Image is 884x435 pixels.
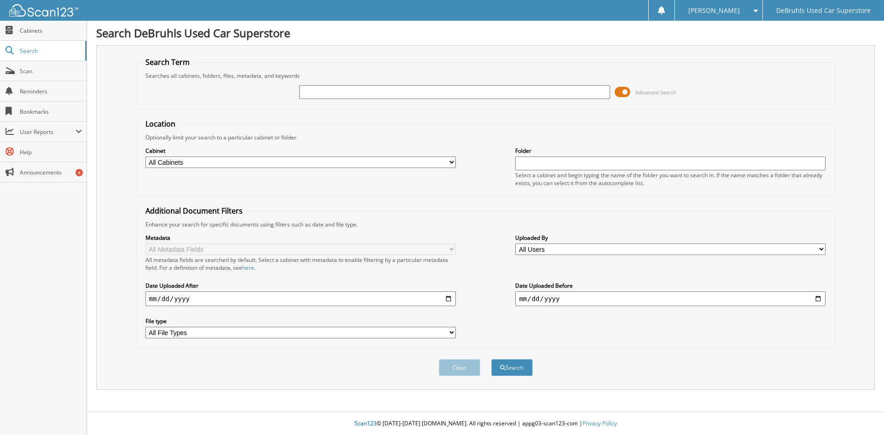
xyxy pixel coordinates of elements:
[141,57,194,67] legend: Search Term
[141,220,831,228] div: Enhance your search for specific documents using filters such as date and file type.
[242,264,254,272] a: here
[87,412,884,435] div: © [DATE]-[DATE] [DOMAIN_NAME]. All rights reserved | appg03-scan123-com |
[145,282,456,290] label: Date Uploaded After
[9,4,78,17] img: scan123-logo-white.svg
[96,25,875,41] h1: Search DeBruhls Used Car Superstore
[515,291,826,306] input: end
[141,119,180,129] legend: Location
[20,128,76,136] span: User Reports
[582,419,617,427] a: Privacy Policy
[20,168,82,176] span: Announcements
[141,206,247,216] legend: Additional Document Filters
[145,291,456,306] input: start
[145,234,456,242] label: Metadata
[20,27,82,35] span: Cabinets
[145,256,456,272] div: All metadata fields are searched by default. Select a cabinet with metadata to enable filtering b...
[145,317,456,325] label: File type
[688,8,740,13] span: [PERSON_NAME]
[439,359,480,376] button: Clear
[20,87,82,95] span: Reminders
[141,133,831,141] div: Optionally limit your search to a particular cabinet or folder
[355,419,377,427] span: Scan123
[20,148,82,156] span: Help
[515,234,826,242] label: Uploaded By
[20,47,81,55] span: Search
[515,147,826,155] label: Folder
[145,147,456,155] label: Cabinet
[491,359,533,376] button: Search
[141,72,831,80] div: Searches all cabinets, folders, files, metadata, and keywords
[20,108,82,116] span: Bookmarks
[635,89,676,96] span: Advanced Search
[20,67,82,75] span: Scan
[515,282,826,290] label: Date Uploaded Before
[776,8,871,13] span: DeBruhls Used Car Superstore
[515,171,826,187] div: Select a cabinet and begin typing the name of the folder you want to search in. If the name match...
[76,169,83,176] div: 4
